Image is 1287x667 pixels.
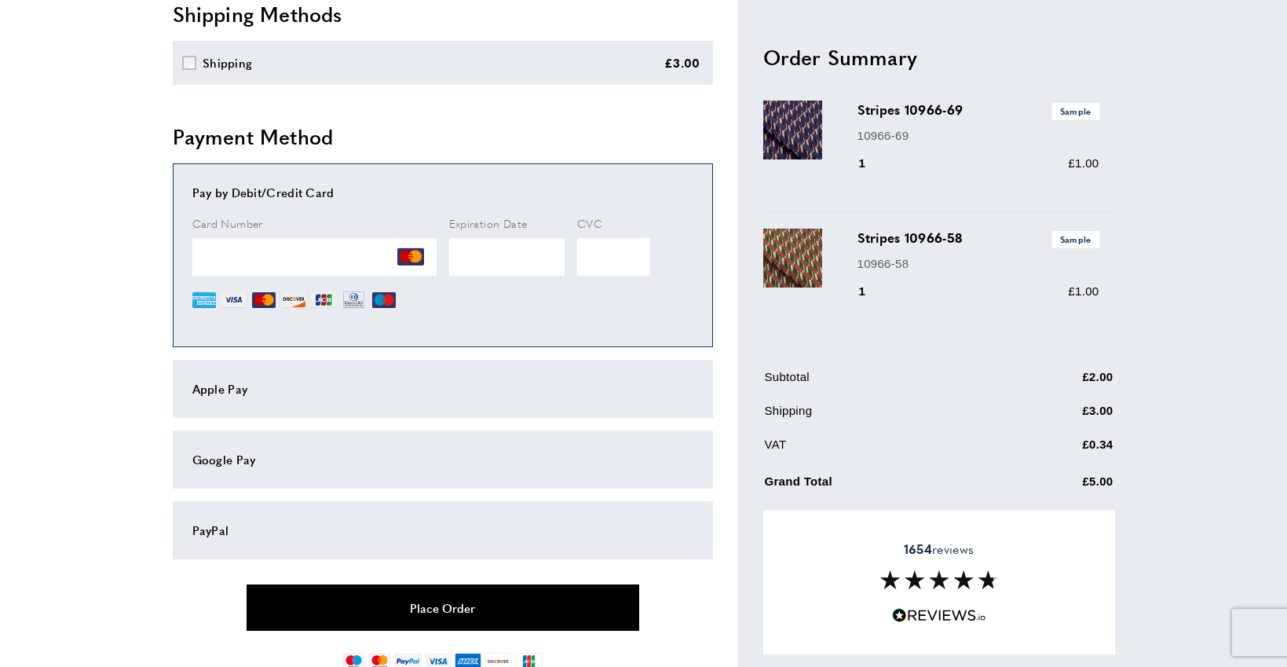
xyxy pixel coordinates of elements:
img: MC.png [397,244,424,270]
div: 1 [857,154,888,173]
span: Sample [1052,103,1099,119]
span: Expiration Date [449,215,528,231]
p: 10966-58 [857,254,1099,273]
span: reviews [904,541,974,557]
strong: 1654 [904,540,932,558]
td: £2.00 [1005,368,1113,398]
td: Grand Total [765,469,1004,503]
td: £3.00 [1005,401,1113,432]
iframe: Secure Credit Card Frame - CVV [577,238,650,276]
img: JCB.png [312,288,335,312]
h2: Payment Method [173,123,713,151]
iframe: Secure Credit Card Frame - Expiration Date [449,238,565,276]
div: Apple Pay [192,379,693,398]
button: Place Order [247,585,639,631]
td: £0.34 [1005,435,1113,466]
img: VI.png [222,288,246,312]
div: PayPal [192,521,693,540]
h3: Stripes 10966-69 [857,101,1099,119]
div: £3.00 [664,53,700,72]
td: Subtotal [765,368,1004,398]
img: Reviews.io 5 stars [892,608,986,623]
span: Card Number [192,215,263,231]
span: Sample [1052,231,1099,247]
p: 10966-69 [857,126,1099,145]
img: MC.png [252,288,276,312]
span: £1.00 [1068,156,1099,170]
div: Google Pay [192,450,693,469]
img: Stripes 10966-58 [763,229,822,288]
img: Reviews section [880,570,998,589]
td: VAT [765,435,1004,466]
div: 1 [857,282,888,301]
td: £5.00 [1005,469,1113,503]
img: MI.png [372,288,396,312]
h2: Order Summary [763,42,1115,71]
img: DI.png [282,288,305,312]
img: DN.png [342,288,367,312]
h3: Stripes 10966-58 [857,229,1099,247]
img: AE.png [192,288,216,312]
div: Pay by Debit/Credit Card [192,183,693,202]
img: Stripes 10966-69 [763,101,822,159]
span: £1.00 [1068,284,1099,298]
span: CVC [577,215,602,231]
div: Shipping [203,53,252,72]
td: Shipping [765,401,1004,432]
iframe: Secure Credit Card Frame - Credit Card Number [192,238,437,276]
